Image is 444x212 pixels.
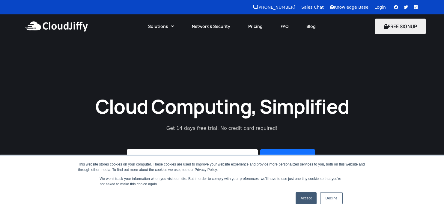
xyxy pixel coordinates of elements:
a: Knowledge Base [330,5,369,10]
button: FREE SIGNUP [375,19,426,34]
a: Sales Chat [301,5,323,10]
a: Decline [320,192,342,204]
a: Solutions [139,20,183,33]
a: Blog [297,20,325,33]
a: Pricing [239,20,272,33]
a: FAQ [272,20,297,33]
a: FREE SIGNUP [375,23,426,30]
button: Start Free Trial [260,149,315,166]
p: Get 14 days free trial. No credit card required! [140,125,305,132]
a: Login [374,5,386,10]
h1: Cloud Computing, Simplified [87,94,357,119]
input: Enter Your Email Address [127,149,258,166]
a: Accept [296,192,317,204]
a: Network & Security [183,20,239,33]
p: We won't track your information when you visit our site. But in order to comply with your prefere... [100,176,344,187]
a: [PHONE_NUMBER] [253,5,295,10]
div: This website stores cookies on your computer. These cookies are used to improve your website expe... [78,162,366,172]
